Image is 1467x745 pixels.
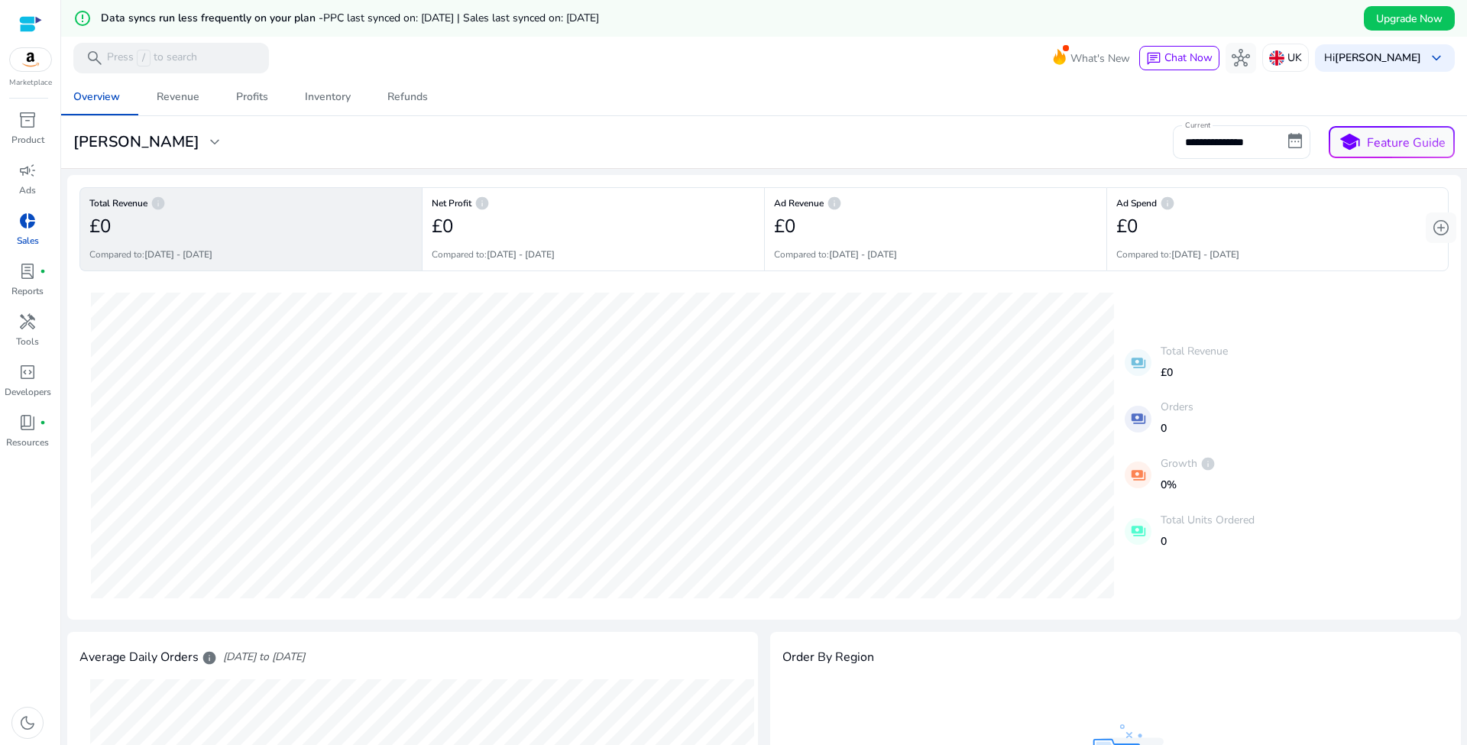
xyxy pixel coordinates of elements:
span: lab_profile [18,262,37,280]
b: [DATE] - [DATE] [487,248,555,261]
p: Developers [5,385,51,399]
span: add_circle [1432,219,1450,237]
span: Chat Now [1164,50,1213,65]
span: What's New [1070,45,1130,72]
span: donut_small [18,212,37,230]
p: Feature Guide [1367,134,1446,152]
div: Refunds [387,92,428,102]
h4: Average Daily Orders [79,650,217,666]
span: fiber_manual_record [40,268,46,274]
span: [DATE] to [DATE] [223,649,305,665]
h6: Total Revenue [89,202,413,205]
h2: £0 [1116,215,1138,238]
mat-icon: payments [1125,406,1151,432]
h6: Ad Revenue [774,202,1097,205]
img: uk.svg [1269,50,1284,66]
mat-icon: payments [1125,518,1151,545]
mat-icon: payments [1125,349,1151,376]
span: expand_more [206,133,224,151]
p: Compared to: [89,248,212,261]
b: [DATE] - [DATE] [1171,248,1239,261]
button: chatChat Now [1139,46,1219,70]
span: chat [1146,51,1161,66]
h5: Data syncs run less frequently on your plan - [101,12,599,25]
div: Profits [236,92,268,102]
p: Orders [1161,399,1193,415]
span: book_4 [18,413,37,432]
span: inventory_2 [18,111,37,129]
span: code_blocks [18,363,37,381]
span: handyman [18,313,37,331]
b: [DATE] - [DATE] [144,248,212,261]
p: Total Revenue [1161,343,1228,359]
span: keyboard_arrow_down [1427,49,1446,67]
h6: Ad Spend [1116,202,1439,205]
p: £0 [1161,364,1228,381]
div: Revenue [157,92,199,102]
mat-label: Current [1185,120,1210,131]
span: info [474,196,490,211]
span: info [151,196,166,211]
span: info [827,196,842,211]
button: add_circle [1426,212,1456,243]
p: Total Units Ordered [1161,512,1255,528]
span: / [137,50,151,66]
p: Compared to: [1116,248,1239,261]
span: search [86,49,104,67]
p: Compared to: [432,248,555,261]
span: campaign [18,161,37,180]
p: Sales [17,234,39,248]
b: [PERSON_NAME] [1335,50,1421,65]
h2: £0 [774,215,795,238]
p: 0% [1161,477,1216,493]
span: hub [1232,49,1250,67]
b: [DATE] - [DATE] [829,248,897,261]
span: info [1160,196,1175,211]
h2: £0 [89,215,111,238]
p: Marketplace [9,77,52,89]
span: info [1200,456,1216,471]
img: amazon.svg [10,48,51,71]
p: Ads [19,183,36,197]
span: info [202,650,217,666]
button: schoolFeature Guide [1329,126,1455,158]
p: Compared to: [774,248,897,261]
span: Upgrade Now [1376,11,1443,27]
mat-icon: payments [1125,462,1151,488]
p: 0 [1161,533,1255,549]
p: UK [1287,44,1302,71]
button: Upgrade Now [1364,6,1455,31]
p: Press to search [107,50,197,66]
h2: £0 [432,215,453,238]
div: Inventory [305,92,351,102]
span: dark_mode [18,714,37,732]
h3: [PERSON_NAME] [73,133,199,151]
p: Growth [1161,455,1216,471]
button: hub [1226,43,1256,73]
p: Tools [16,335,39,348]
div: Overview [73,92,120,102]
p: Hi [1324,53,1421,63]
mat-icon: error_outline [73,9,92,28]
p: Product [11,133,44,147]
p: Reports [11,284,44,298]
span: fiber_manual_record [40,419,46,426]
p: Resources [6,436,49,449]
h4: Order By Region [782,650,874,665]
h6: Net Profit [432,202,755,205]
span: PPC last synced on: [DATE] | Sales last synced on: [DATE] [323,11,599,25]
span: school [1339,131,1361,154]
p: 0 [1161,420,1193,436]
